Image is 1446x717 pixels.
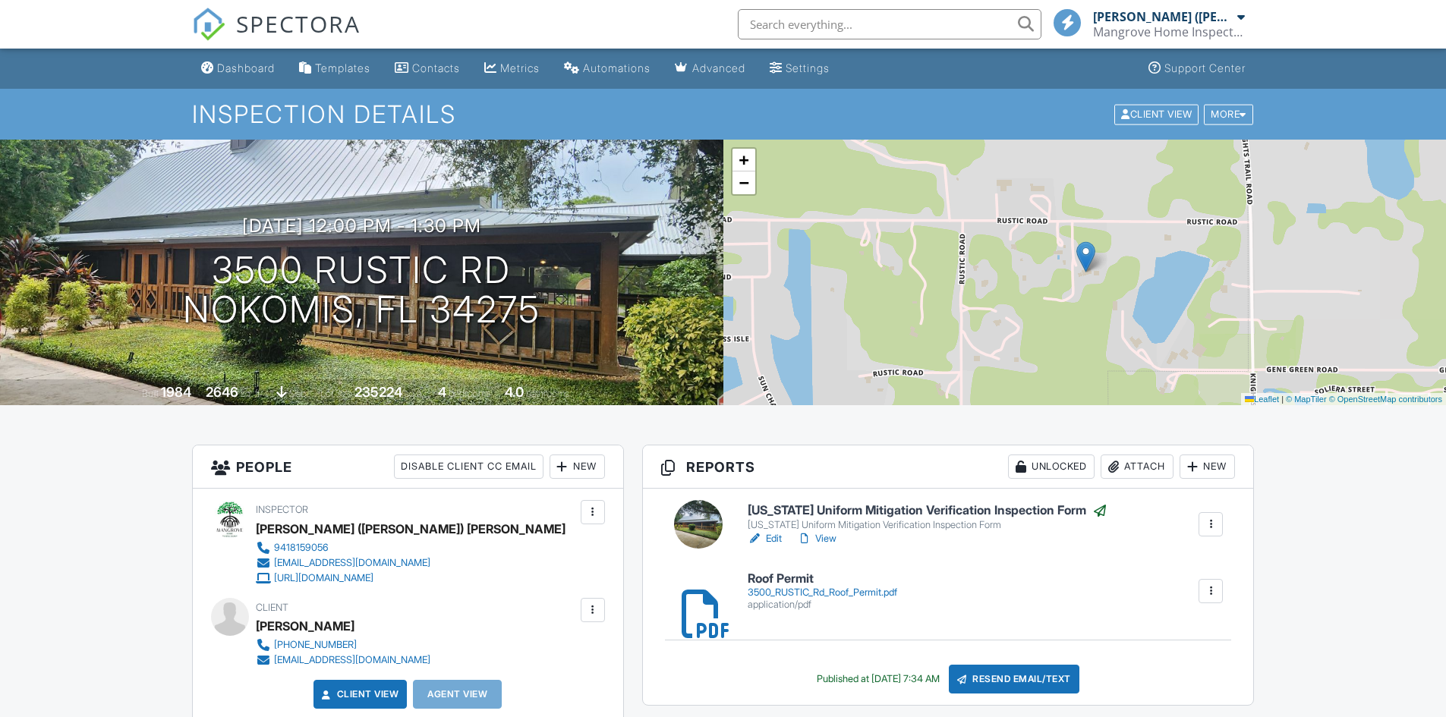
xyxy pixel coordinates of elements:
div: [US_STATE] Uniform Mitigation Verification Inspection Form [748,519,1107,531]
div: [PERSON_NAME] ([PERSON_NAME]) [PERSON_NAME] [1093,9,1233,24]
a: 9418159056 [256,540,553,555]
a: Zoom out [732,171,755,194]
div: Metrics [500,61,540,74]
a: View [797,531,836,546]
a: Client View [319,687,399,702]
img: The Best Home Inspection Software - Spectora [192,8,225,41]
div: [EMAIL_ADDRESS][DOMAIN_NAME] [274,654,430,666]
a: Automations (Basic) [558,55,657,83]
a: [URL][DOMAIN_NAME] [256,571,553,586]
a: Support Center [1142,55,1252,83]
span: − [739,173,748,192]
span: bedrooms [449,388,490,399]
a: Zoom in [732,149,755,171]
span: Lot Size [320,388,352,399]
div: New [550,454,605,479]
input: Search everything... [738,9,1041,39]
div: 9418159056 [274,542,329,554]
span: | [1281,395,1284,404]
a: Advanced [669,55,751,83]
div: 1984 [161,384,191,400]
div: application/pdf [748,599,897,611]
h3: People [193,445,623,489]
div: Advanced [692,61,745,74]
span: Inspector [256,504,308,515]
a: [PHONE_NUMBER] [256,637,430,653]
h3: Reports [643,445,1254,489]
div: Contacts [412,61,460,74]
div: 4.0 [505,384,524,400]
div: Dashboard [217,61,275,74]
a: [EMAIL_ADDRESS][DOMAIN_NAME] [256,653,430,668]
div: Disable Client CC Email [394,454,543,479]
span: slab [289,388,306,399]
div: [URL][DOMAIN_NAME] [274,572,373,584]
span: Built [142,388,159,399]
a: Edit [748,531,782,546]
div: Published at [DATE] 7:34 AM [817,673,940,685]
div: Client View [1114,104,1199,124]
a: Metrics [478,55,546,83]
span: Client [256,602,288,613]
a: Contacts [389,55,466,83]
a: Templates [293,55,376,83]
div: New [1180,454,1235,479]
div: Unlocked [1008,454,1095,479]
a: Client View [1113,108,1202,119]
span: bathrooms [526,388,569,399]
a: © OpenStreetMap contributors [1329,395,1442,404]
div: 3500_RUSTIC_Rd_Roof_Permit.pdf [748,586,897,599]
a: [EMAIL_ADDRESS][DOMAIN_NAME] [256,555,553,571]
div: Automations [583,61,651,74]
h6: Roof Permit [748,572,897,586]
span: sq. ft. [241,388,262,399]
div: 2646 [206,384,238,400]
div: 235224 [354,384,402,400]
span: sq.ft. [405,388,424,399]
a: © MapTiler [1286,395,1327,404]
h3: [DATE] 12:00 pm - 1:30 pm [242,215,481,236]
div: Support Center [1164,61,1246,74]
div: Mangrove Home Inspections LLC [1093,24,1245,39]
a: Leaflet [1245,395,1279,404]
a: Settings [764,55,836,83]
div: More [1204,104,1253,124]
a: [US_STATE] Uniform Mitigation Verification Inspection Form [US_STATE] Uniform Mitigation Verifica... [748,503,1107,532]
a: SPECTORA [192,20,361,52]
div: [PHONE_NUMBER] [274,639,357,651]
div: Settings [786,61,830,74]
h1: Inspection Details [192,101,1255,127]
div: [PERSON_NAME] ([PERSON_NAME]) [PERSON_NAME] [256,517,565,540]
span: + [739,150,748,169]
a: Dashboard [195,55,281,83]
div: 4 [438,384,446,400]
div: Attach [1101,454,1173,479]
h1: 3500 Rustic Rd Nokomis, FL 34275 [183,250,540,331]
div: [PERSON_NAME] [256,615,354,637]
div: Resend Email/Text [949,665,1079,693]
img: Marker [1076,241,1095,272]
span: SPECTORA [236,8,361,39]
div: [EMAIL_ADDRESS][DOMAIN_NAME] [274,557,430,569]
a: Roof Permit 3500_RUSTIC_Rd_Roof_Permit.pdf application/pdf [748,572,897,611]
h6: [US_STATE] Uniform Mitigation Verification Inspection Form [748,503,1107,518]
div: Templates [315,61,370,74]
